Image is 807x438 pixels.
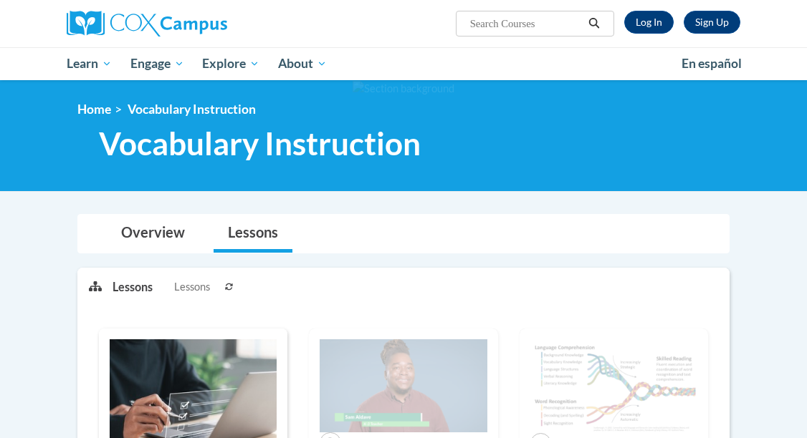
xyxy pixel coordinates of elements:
[130,55,184,72] span: Engage
[107,215,199,253] a: Overview
[113,279,153,295] p: Lessons
[67,11,277,36] a: Cox Campus
[469,15,583,32] input: Search Courses
[128,102,256,117] span: Vocabulary Instruction
[684,11,740,34] a: Register
[353,81,454,97] img: Section background
[682,56,742,71] span: En español
[530,339,697,433] img: Course Image
[174,279,210,295] span: Lessons
[121,47,194,80] a: Engage
[583,15,605,32] button: Search
[56,47,751,80] div: Main menu
[77,102,111,117] a: Home
[214,215,292,253] a: Lessons
[202,55,259,72] span: Explore
[193,47,269,80] a: Explore
[672,49,751,79] a: En español
[278,55,327,72] span: About
[624,11,674,34] a: Log In
[67,11,227,36] img: Cox Campus
[67,55,112,72] span: Learn
[320,339,487,433] img: Course Image
[269,47,336,80] a: About
[57,47,121,80] a: Learn
[99,125,421,162] span: Vocabulary Instruction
